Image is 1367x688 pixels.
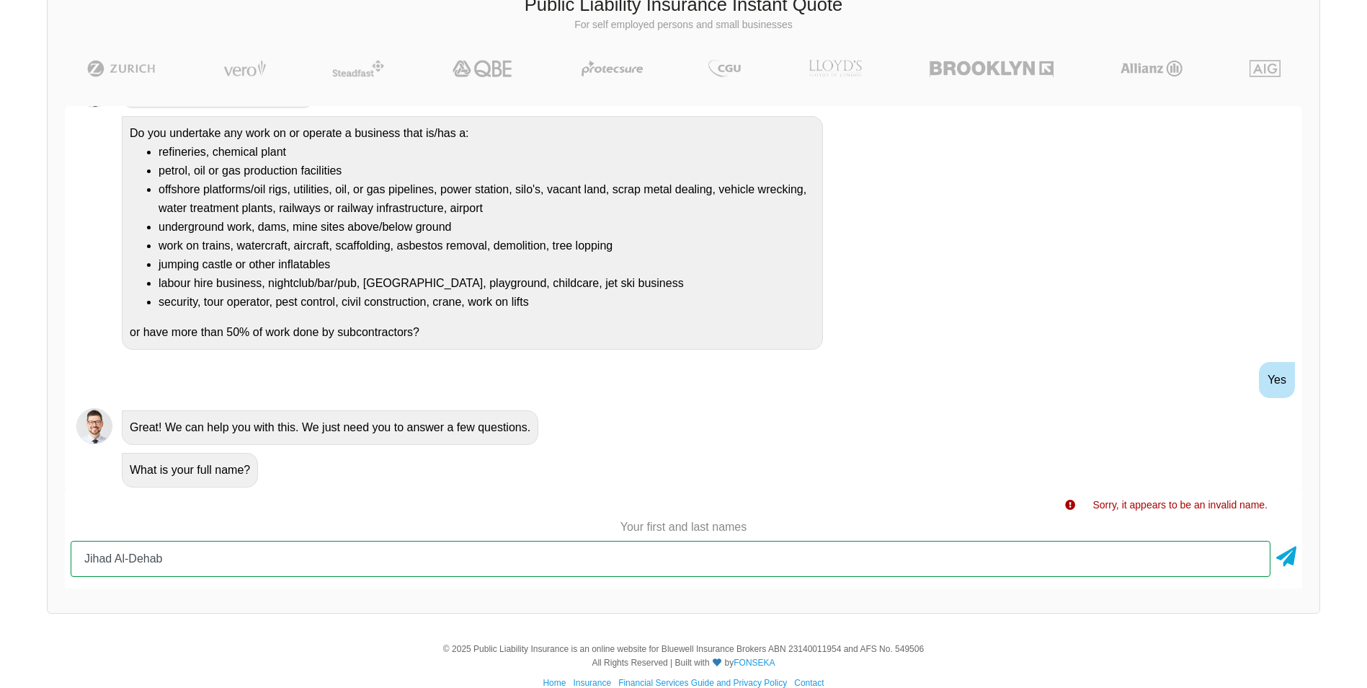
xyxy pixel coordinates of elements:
li: security, tour operator, pest control, civil construction, crane, work on lifts [159,293,815,312]
a: Financial Services Guide and Privacy Policy [618,678,787,688]
img: CGU | Public Liability Insurance [703,60,746,77]
li: labour hire business, nightclub/bar/pub, [GEOGRAPHIC_DATA], playground, childcare, jet ski business [159,274,815,293]
p: For self employed persons and small businesses [58,18,1309,32]
li: underground work, dams, mine sites above/below ground [159,218,815,237]
div: Great! We can help you with this. We just need you to answer a few questions. [122,410,538,445]
span: Sorry, it appears to be an invalid name. [1092,499,1268,511]
img: Steadfast | Public Liability Insurance [326,60,390,77]
div: Do you undertake any work on or operate a business that is/has a: or have more than 50% of work d... [122,116,823,350]
li: jumping castle or other inflatables [159,255,815,274]
li: refineries, chemical plant [159,143,815,162]
img: Protecsure | Public Liability Insurance [576,60,649,77]
div: Yes [1259,362,1295,398]
img: QBE | Public Liability Insurance [444,60,522,77]
img: AIG | Public Liability Insurance [1244,60,1286,77]
input: Your first and last names [71,541,1270,577]
img: Allianz | Public Liability Insurance [1113,60,1190,77]
li: petrol, oil or gas production facilities [159,162,815,180]
img: LLOYD's | Public Liability Insurance [801,60,870,77]
li: offshore platforms/oil rigs, utilities, oil, or gas pipelines, power station, silo's, vacant land... [159,180,815,218]
div: What is your full name? [122,453,258,488]
img: Vero | Public Liability Insurance [217,60,272,77]
li: work on trains, watercraft, aircraft, scaffolding, asbestos removal, demolition, tree lopping [159,237,815,255]
p: Your first and last names [65,519,1302,535]
img: Brooklyn | Public Liability Insurance [924,60,1059,77]
a: FONSEKA [734,658,775,668]
a: Contact [794,678,824,688]
img: Chatbot | PLI [76,408,112,444]
img: Zurich | Public Liability Insurance [81,60,162,77]
a: Home [543,678,566,688]
a: Insurance [573,678,611,688]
